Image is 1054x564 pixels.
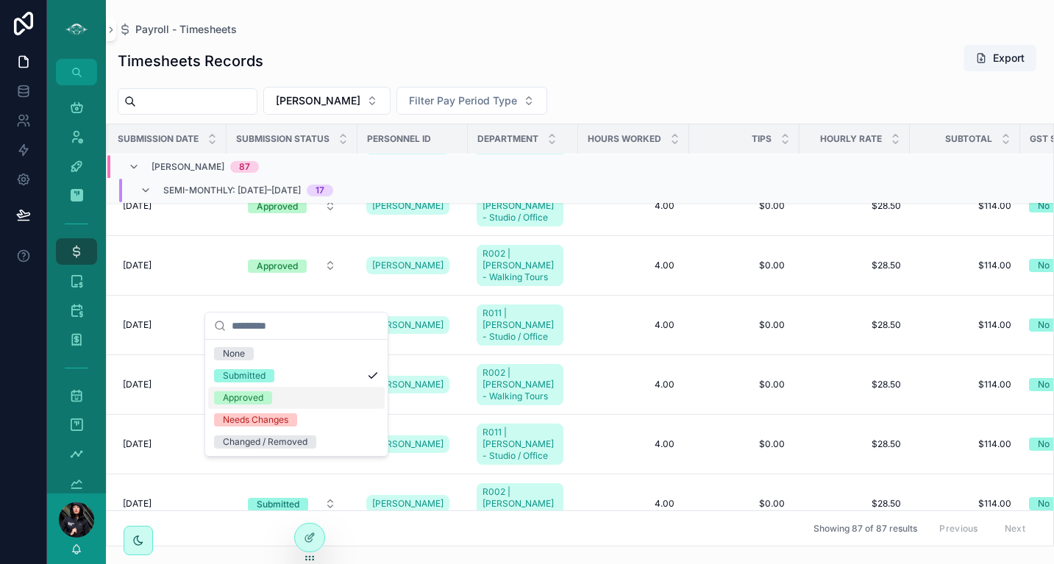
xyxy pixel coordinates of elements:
[117,432,218,456] a: [DATE]
[123,379,152,390] span: [DATE]
[477,361,569,408] a: R002 | [PERSON_NAME] - Walking Tours
[372,379,444,390] span: [PERSON_NAME]
[236,193,348,219] button: Select Button
[477,424,563,465] a: R011 | [PERSON_NAME] - Studio / Office
[477,364,563,405] a: R002 | [PERSON_NAME] - Walking Tours
[372,319,444,331] span: [PERSON_NAME]
[808,200,901,212] a: $28.50
[808,379,901,390] span: $28.50
[483,486,558,521] span: R002 | [PERSON_NAME] - Walking Tours
[477,480,569,527] a: R002 | [PERSON_NAME] - Walking Tours
[366,495,449,513] a: [PERSON_NAME]
[366,197,449,215] a: [PERSON_NAME]
[366,432,459,456] a: [PERSON_NAME]
[593,200,674,212] span: 4.00
[118,133,199,145] span: Submission Date
[808,438,901,450] a: $28.50
[205,340,388,456] div: Suggestions
[1038,318,1050,332] div: No
[593,379,674,390] span: 4.00
[117,313,218,337] a: [DATE]
[477,242,569,289] a: R002 | [PERSON_NAME] - Walking Tours
[235,311,349,339] a: Select Button
[808,260,901,271] span: $28.50
[919,438,1011,450] a: $114.00
[223,347,245,360] div: None
[704,200,785,212] span: $0.00
[366,376,449,393] a: [PERSON_NAME]
[1038,259,1050,272] div: No
[919,498,1011,510] a: $114.00
[483,426,558,462] span: R011 | [PERSON_NAME] - Studio / Office
[366,257,449,274] a: [PERSON_NAME]
[372,438,444,450] span: [PERSON_NAME]
[117,194,218,218] a: [DATE]
[367,133,431,145] span: Personnel ID
[47,85,106,493] div: scrollable content
[808,319,901,331] a: $28.50
[588,133,661,145] span: Hours Worked
[117,373,218,396] a: [DATE]
[593,438,674,450] span: 4.00
[236,252,348,279] button: Select Button
[704,319,785,331] span: $0.00
[65,18,88,41] img: App logo
[813,523,917,535] span: Showing 87 of 87 results
[698,194,791,218] a: $0.00
[123,260,152,271] span: [DATE]
[135,22,237,37] span: Payroll - Timesheets
[118,22,237,37] a: Payroll - Timesheets
[257,260,298,273] div: Approved
[964,45,1036,71] button: Export
[1038,378,1050,391] div: No
[223,413,288,426] div: Needs Changes
[698,313,791,337] a: $0.00
[372,200,444,212] span: [PERSON_NAME]
[593,319,674,331] span: 4.00
[366,313,459,337] a: [PERSON_NAME]
[366,492,459,515] a: [PERSON_NAME]
[919,319,1011,331] a: $114.00
[1038,438,1050,451] div: No
[752,133,772,145] span: Tips
[409,93,517,108] span: Filter Pay Period Type
[477,182,569,229] a: R011 | [PERSON_NAME] - Studio / Office
[698,492,791,515] a: $0.00
[919,200,1011,212] a: $114.00
[483,367,558,402] span: R002 | [PERSON_NAME] - Walking Tours
[223,435,307,449] div: Changed / Removed
[316,185,324,196] div: 17
[235,192,349,220] a: Select Button
[123,438,152,450] span: [DATE]
[235,251,349,279] a: Select Button
[1038,199,1050,213] div: No
[163,185,301,196] span: Semi-Monthly: [DATE]–[DATE]
[276,93,360,108] span: [PERSON_NAME]
[152,161,224,173] span: [PERSON_NAME]
[808,498,901,510] span: $28.50
[123,498,152,510] span: [DATE]
[477,133,538,145] span: Department
[117,254,218,277] a: [DATE]
[919,379,1011,390] a: $114.00
[257,200,298,213] div: Approved
[372,498,444,510] span: [PERSON_NAME]
[587,254,680,277] a: 4.00
[593,498,674,510] span: 4.00
[704,438,785,450] span: $0.00
[118,51,263,71] h1: Timesheets Records
[919,260,1011,271] a: $114.00
[698,373,791,396] a: $0.00
[366,194,459,218] a: [PERSON_NAME]
[477,185,563,226] a: R011 | [PERSON_NAME] - Studio / Office
[236,133,330,145] span: Submission Status
[223,369,266,382] div: Submitted
[117,492,218,515] a: [DATE]
[704,498,785,510] span: $0.00
[366,316,449,334] a: [PERSON_NAME]
[945,133,992,145] span: Subtotal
